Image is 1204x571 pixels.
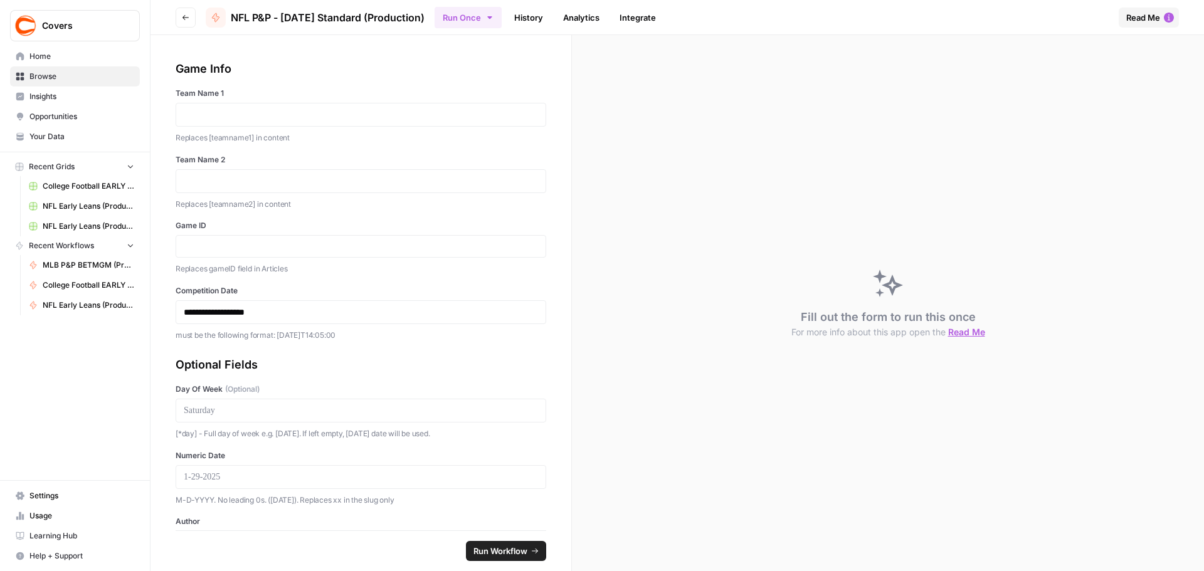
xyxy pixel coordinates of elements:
[14,14,37,37] img: Covers Logo
[612,8,663,28] a: Integrate
[791,326,985,338] button: For more info about this app open the Read Me
[23,176,140,196] a: College Football EARLY LEANS (Production) Grid (2)
[176,384,546,395] label: Day Of Week
[176,198,546,211] p: Replaces [teamname2] in content
[10,506,140,526] a: Usage
[231,10,425,25] span: NFL P&P - [DATE] Standard (Production)
[43,280,134,291] span: College Football EARLY LEANS (Production)
[176,154,546,165] label: Team Name 2
[29,490,134,501] span: Settings
[43,181,134,192] span: College Football EARLY LEANS (Production) Grid (2)
[43,201,134,212] span: NFL Early Leans (Production) Grid (2)
[791,308,985,338] div: Fill out the form to run this once
[1126,11,1160,24] span: Read Me
[176,516,546,527] label: Author
[29,240,94,251] span: Recent Workflows
[176,285,546,296] label: Competition Date
[176,88,546,99] label: Team Name 1
[29,111,134,122] span: Opportunities
[10,486,140,506] a: Settings
[176,60,546,78] div: Game Info
[10,526,140,546] a: Learning Hub
[556,8,607,28] a: Analytics
[23,216,140,236] a: NFL Early Leans (Production) Grid (3)
[176,329,546,342] p: must be the following format: [DATE]T14:05:00
[176,494,546,506] p: M-D-YYYY. No leading 0s. ([DATE]). Replaces xx in the slug only
[176,263,546,275] p: Replaces gameID field in Articles
[10,107,140,127] a: Opportunities
[176,450,546,461] label: Numeric Date
[29,91,134,102] span: Insights
[23,275,140,295] a: College Football EARLY LEANS (Production)
[29,550,134,562] span: Help + Support
[42,19,118,32] span: Covers
[10,157,140,176] button: Recent Grids
[1119,8,1179,28] button: Read Me
[10,236,140,255] button: Recent Workflows
[473,545,527,557] span: Run Workflow
[23,196,140,216] a: NFL Early Leans (Production) Grid (2)
[29,161,75,172] span: Recent Grids
[466,541,546,561] button: Run Workflow
[206,8,425,28] a: NFL P&P - [DATE] Standard (Production)
[43,300,134,311] span: NFL Early Leans (Production)
[10,86,140,107] a: Insights
[10,10,140,41] button: Workspace: Covers
[176,427,546,440] p: [*day] - Full day of week e.g. [DATE]. If left empty, [DATE] date will be used.
[43,221,134,232] span: NFL Early Leans (Production) Grid (3)
[23,255,140,275] a: MLB P&P BETMGM (Production)
[435,7,502,28] button: Run Once
[29,131,134,142] span: Your Data
[29,530,134,542] span: Learning Hub
[29,510,134,521] span: Usage
[10,46,140,66] a: Home
[225,384,260,395] span: (Optional)
[948,327,985,337] span: Read Me
[29,51,134,62] span: Home
[10,546,140,566] button: Help + Support
[176,132,546,144] p: Replaces [teamname1] in content
[43,259,134,271] span: MLB P&P BETMGM (Production)
[176,356,546,374] div: Optional Fields
[10,66,140,86] a: Browse
[507,8,551,28] a: History
[29,71,134,82] span: Browse
[23,295,140,315] a: NFL Early Leans (Production)
[176,220,546,231] label: Game ID
[10,127,140,147] a: Your Data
